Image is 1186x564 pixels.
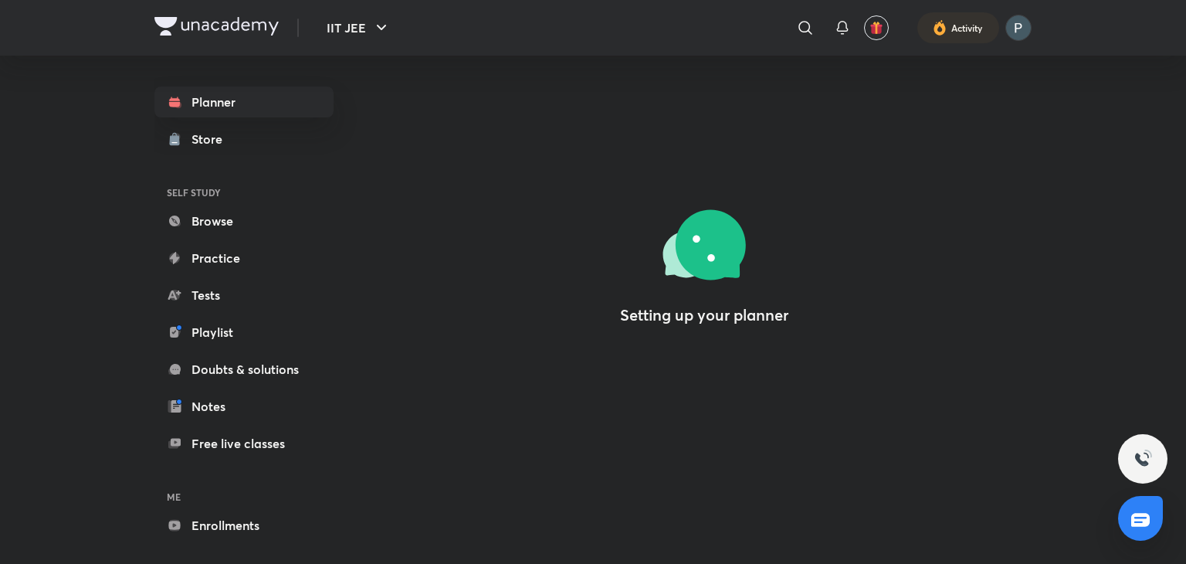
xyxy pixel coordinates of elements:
img: activity [933,19,947,37]
a: Tests [154,280,334,311]
div: Store [191,130,232,148]
a: Browse [154,206,334,236]
img: avatar [869,21,883,35]
img: Payal Kumari [1005,15,1032,41]
a: Notes [154,391,334,422]
img: ttu [1133,450,1152,468]
a: Free live classes [154,428,334,459]
h6: SELF STUDY [154,179,334,206]
a: Store [154,124,334,155]
a: Playlist [154,317,334,348]
a: Doubts & solutions [154,354,334,385]
button: IIT JEE [317,12,400,43]
a: Planner [154,87,334,117]
h6: ME [154,484,334,510]
button: avatar [864,15,889,40]
a: Practice [154,243,334,274]
a: Enrollments [154,510,334,541]
img: Company Logo [154,17,279,36]
h4: Setting up your planner [620,306,788,324]
a: Company Logo [154,17,279,39]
